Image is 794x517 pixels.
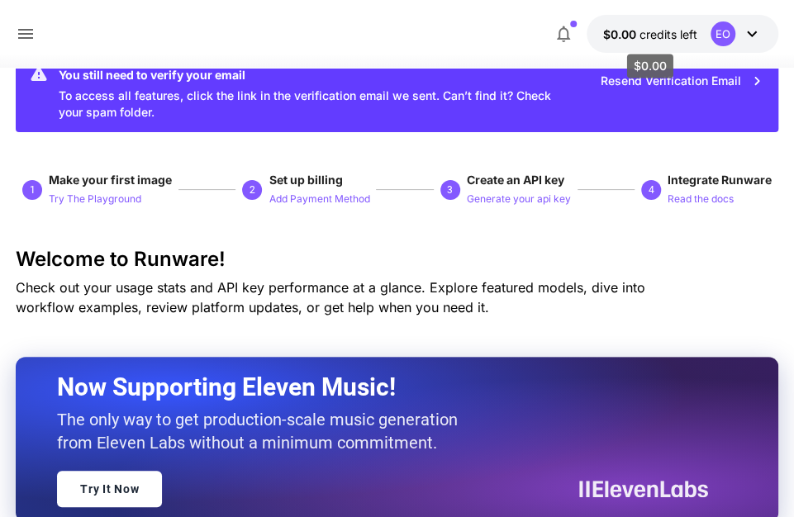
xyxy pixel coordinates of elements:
[668,173,772,187] span: Integrate Runware
[49,192,141,207] p: Try The Playground
[668,192,734,207] p: Read the docs
[467,192,571,207] p: Generate your api key
[603,27,639,41] span: $0.00
[269,188,369,208] button: Add Payment Method
[648,183,654,197] p: 4
[250,183,255,197] p: 2
[269,192,369,207] p: Add Payment Method
[57,471,162,507] a: Try It Now
[16,248,778,271] h3: Welcome to Runware!
[59,61,552,127] div: To access all features, click the link in the verification email we sent. Can’t find it? Check yo...
[16,279,645,315] span: Check out your usage stats and API key performance at a glance. Explore featured models, dive int...
[57,408,470,454] p: The only way to get production-scale music generation from Eleven Labs without a minimum commitment.
[592,64,772,98] button: Resend Verification Email
[467,188,571,208] button: Generate your api key
[49,188,141,208] button: Try The Playground
[467,173,564,187] span: Create an API key
[269,173,342,187] span: Set up billing
[59,66,552,83] div: You still need to verify your email
[627,54,673,78] div: $0.00
[49,173,172,187] span: Make your first image
[447,183,453,197] p: 3
[587,15,778,53] button: $0.00EO
[711,21,735,46] div: EO
[639,27,697,41] span: credits left
[603,26,697,43] div: $0.00
[57,372,696,403] h2: Now Supporting Eleven Music!
[30,183,36,197] p: 1
[668,188,734,208] button: Read the docs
